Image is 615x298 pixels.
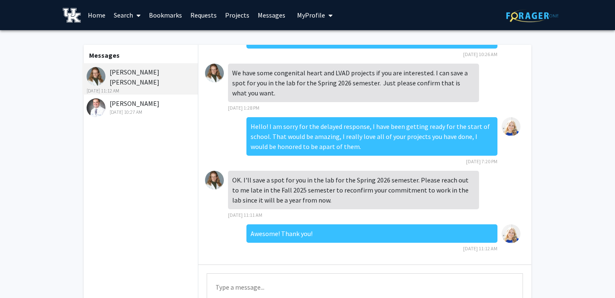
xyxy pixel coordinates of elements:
[506,9,559,22] img: ForagerOne Logo
[246,224,497,243] div: Awesome! Thank you!
[463,245,497,252] span: [DATE] 11:12 AM
[228,212,262,218] span: [DATE] 11:11 AM
[87,108,196,116] div: [DATE] 10:27 AM
[221,0,254,30] a: Projects
[205,171,224,190] img: Cherry Ballard Croft
[254,0,290,30] a: Messages
[84,0,110,30] a: Home
[87,87,196,95] div: [DATE] 11:12 AM
[246,117,497,156] div: Hello! I am sorry for the delayed response, I have been getting ready for the start of school. Th...
[228,64,479,102] div: We have some congenital heart and LVAD projects if you are interested. I can save a spot for you ...
[87,98,196,116] div: [PERSON_NAME]
[463,51,497,57] span: [DATE] 10:26 AM
[228,171,479,209] div: OK. I'll save a spot for you in the lab for the Spring 2026 semester. Please reach out to me late...
[228,105,259,111] span: [DATE] 1:28 PM
[502,224,520,243] img: Lilly Phipps
[145,0,186,30] a: Bookmarks
[297,11,325,19] span: My Profile
[89,51,120,59] b: Messages
[63,8,81,23] img: University of Kentucky Logo
[205,64,224,82] img: Cherry Ballard Croft
[87,98,105,117] img: Patrick Hannon
[466,158,497,164] span: [DATE] 7:20 PM
[87,67,196,95] div: [PERSON_NAME] [PERSON_NAME]
[186,0,221,30] a: Requests
[87,67,105,86] img: Cherry Ballard Croft
[110,0,145,30] a: Search
[6,260,36,292] iframe: Chat
[502,117,520,136] img: Lilly Phipps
